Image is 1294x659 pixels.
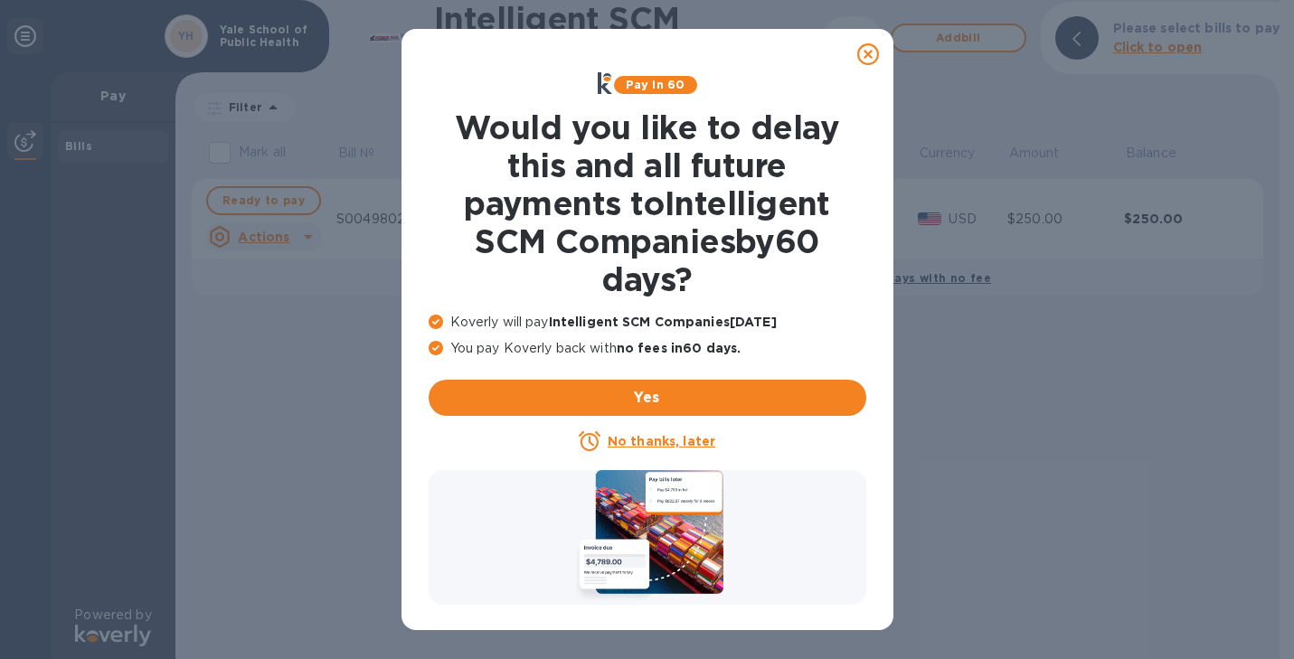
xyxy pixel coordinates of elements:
h1: Would you like to delay this and all future payments to Intelligent SCM Companies by 60 days ? [429,108,866,298]
b: no fees in 60 days . [617,341,741,355]
p: Koverly will pay [429,313,866,332]
b: Pay in 60 [626,78,685,91]
u: No thanks, later [608,434,715,448]
span: Yes [443,387,852,409]
p: You pay Koverly back with [429,339,866,358]
b: Intelligent SCM Companies [DATE] [549,315,777,329]
button: Yes [429,380,866,416]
